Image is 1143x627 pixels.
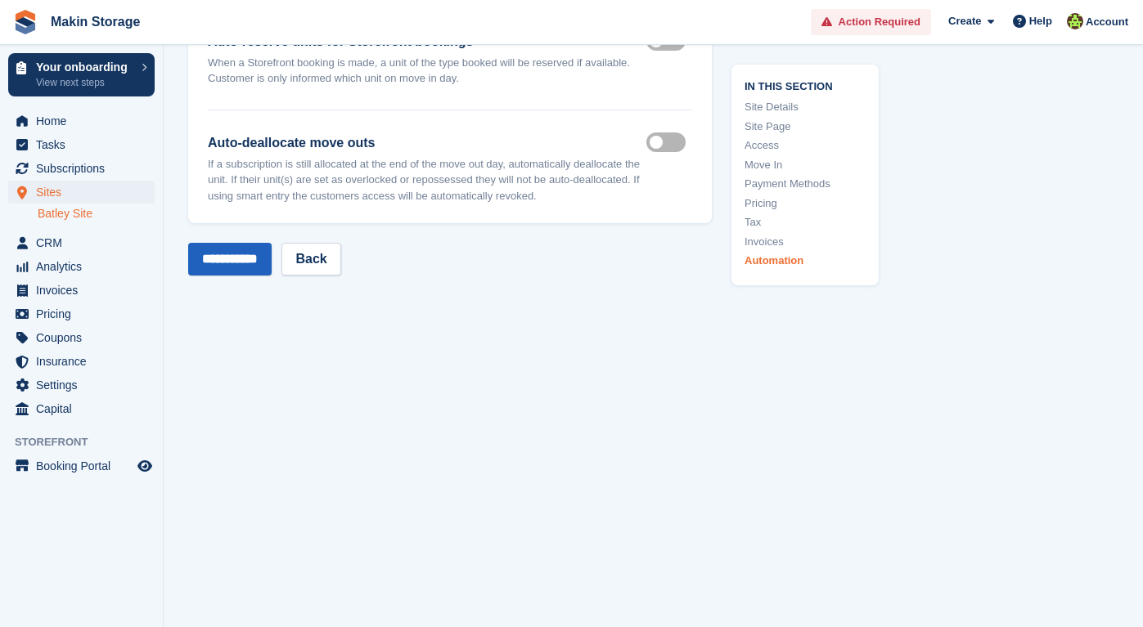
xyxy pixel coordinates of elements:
[281,243,340,275] a: Back
[44,8,146,35] a: Makin Storage
[745,118,866,134] a: Site Page
[8,181,155,204] a: menu
[38,206,155,222] a: Batley Site
[36,397,134,420] span: Capital
[36,157,134,180] span: Subscriptions
[36,455,134,477] span: Booking Portal
[8,455,155,477] a: menu
[745,195,866,211] a: Pricing
[8,133,155,156] a: menu
[745,253,866,269] a: Automation
[1086,14,1128,30] span: Account
[745,214,866,231] a: Tax
[8,350,155,373] a: menu
[36,133,134,156] span: Tasks
[745,99,866,115] a: Site Details
[135,456,155,476] a: Preview store
[745,176,866,192] a: Payment Methods
[208,55,646,87] p: When a Storefront booking is made, a unit of the type booked will be reserved if available. Custo...
[208,133,646,153] label: Auto-deallocate move outs
[8,374,155,396] a: menu
[36,61,133,73] p: Your onboarding
[36,110,134,132] span: Home
[8,326,155,349] a: menu
[208,156,646,204] p: If a subscription is still allocated at the end of the move out day, automatically deallocate the...
[13,10,38,34] img: stora-icon-8386f47178a22dfd0bd8f6a31ec36ba5ce8667c1dd55bd0f319d3a0aa187defe.svg
[8,110,155,132] a: menu
[1067,13,1083,29] img: Makin Storage Team
[8,157,155,180] a: menu
[839,14,920,30] span: Action Required
[15,434,163,450] span: Storefront
[745,233,866,249] a: Invoices
[1029,13,1052,29] span: Help
[8,231,155,254] a: menu
[811,9,931,36] a: Action Required
[8,302,155,325] a: menu
[745,77,866,92] span: In this section
[36,75,133,90] p: View next steps
[36,181,134,204] span: Sites
[36,279,134,302] span: Invoices
[745,137,866,154] a: Access
[948,13,981,29] span: Create
[36,374,134,396] span: Settings
[36,350,134,373] span: Insurance
[646,141,692,144] label: Auto deallocate move outs
[36,231,134,254] span: CRM
[8,279,155,302] a: menu
[8,255,155,278] a: menu
[8,53,155,96] a: Your onboarding View next steps
[8,397,155,420] a: menu
[745,156,866,172] a: Move In
[36,326,134,349] span: Coupons
[36,255,134,278] span: Analytics
[36,302,134,325] span: Pricing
